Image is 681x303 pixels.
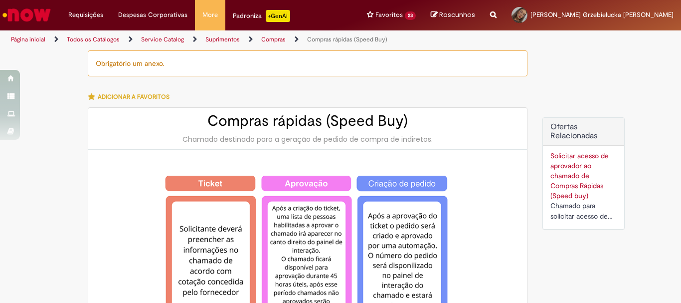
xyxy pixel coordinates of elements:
a: Todos os Catálogos [67,35,120,43]
div: Chamado destinado para a geração de pedido de compra de indiretos. [98,134,517,144]
div: Padroniza [233,10,290,22]
a: Suprimentos [205,35,240,43]
a: Solicitar acesso de aprovador ao chamado de Compras Rápidas (Speed buy) [550,151,609,200]
span: Adicionar a Favoritos [98,93,170,101]
span: 23 [405,11,416,20]
button: Adicionar a Favoritos [88,86,175,107]
a: Compras rápidas (Speed Buy) [307,35,387,43]
span: Favoritos [375,10,403,20]
a: Compras [261,35,286,43]
ul: Trilhas de página [7,30,447,49]
span: Requisições [68,10,103,20]
div: Obrigatório um anexo. [88,50,527,76]
span: [PERSON_NAME] Grzebielucka [PERSON_NAME] [530,10,674,19]
a: Service Catalog [141,35,184,43]
div: Ofertas Relacionadas [542,117,625,230]
span: Despesas Corporativas [118,10,187,20]
a: Página inicial [11,35,45,43]
h2: Compras rápidas (Speed Buy) [98,113,517,129]
h2: Ofertas Relacionadas [550,123,617,140]
a: Rascunhos [431,10,475,20]
span: More [202,10,218,20]
img: ServiceNow [1,5,52,25]
span: Rascunhos [439,10,475,19]
div: Chamado para solicitar acesso de aprovador ao ticket de Speed buy [550,201,617,222]
p: +GenAi [266,10,290,22]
